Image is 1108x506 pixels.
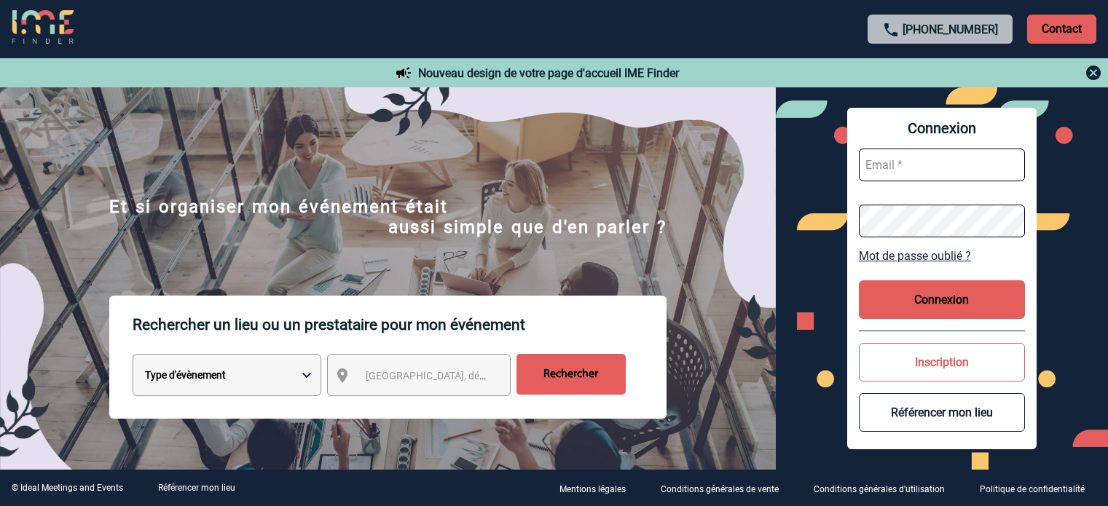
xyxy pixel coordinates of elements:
[516,354,626,395] input: Rechercher
[814,484,945,494] p: Conditions générales d'utilisation
[158,483,235,493] a: Référencer mon lieu
[1027,15,1096,44] p: Contact
[649,481,802,495] a: Conditions générales de vente
[12,483,123,493] div: © Ideal Meetings and Events
[548,481,649,495] a: Mentions légales
[859,119,1025,137] span: Connexion
[968,481,1108,495] a: Politique de confidentialité
[859,280,1025,319] button: Connexion
[559,484,626,494] p: Mentions légales
[859,393,1025,432] button: Référencer mon lieu
[882,21,900,39] img: call-24-px.png
[859,149,1025,181] input: Email *
[859,249,1025,263] a: Mot de passe oublié ?
[903,23,998,36] a: [PHONE_NUMBER]
[859,343,1025,382] button: Inscription
[366,370,568,382] span: [GEOGRAPHIC_DATA], département, région...
[980,484,1085,494] p: Politique de confidentialité
[133,296,667,354] p: Rechercher un lieu ou un prestataire pour mon événement
[802,481,968,495] a: Conditions générales d'utilisation
[661,484,779,494] p: Conditions générales de vente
